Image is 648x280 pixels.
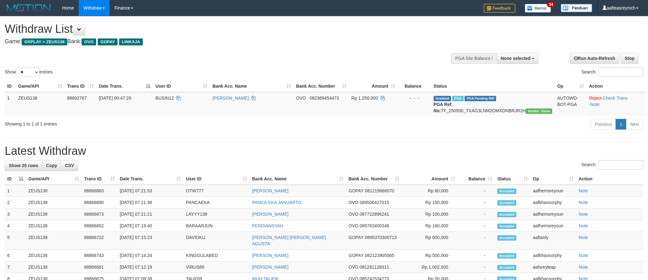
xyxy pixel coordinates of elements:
span: GOPAY [349,188,363,193]
th: Bank Acc. Name: activate to sort column ascending [210,80,293,92]
td: 3 [5,208,26,220]
th: Bank Acc. Name: activate to sort column ascending [250,173,346,185]
th: Amount: activate to sort column ascending [349,80,398,92]
span: Grabbed [434,96,451,101]
span: OVO [349,212,358,217]
span: OVO [349,265,358,270]
a: Note [579,200,588,205]
th: Date Trans.: activate to sort column descending [96,80,153,92]
a: [PERSON_NAME] [PERSON_NAME] AGUSTA [252,235,326,246]
td: [DATE] 07:21:21 [117,208,183,220]
span: Rp 1.250.000 [351,96,378,101]
td: 4 [5,220,26,232]
h1: Latest Withdraw [5,145,643,157]
td: BARAARJUN [183,220,250,232]
td: ZEUS138 [26,185,82,197]
span: OXPLAY > ZEUS138 [22,38,67,45]
td: aafhemsreyoun [530,220,576,232]
td: PANCAEKA [183,197,250,208]
th: Bank Acc. Number: activate to sort column ascending [346,173,402,185]
span: Show 25 rows [9,163,38,168]
span: GOPAY [349,235,363,240]
span: BUSIN12 [155,96,174,101]
th: Balance [398,80,431,92]
span: Copy 089506427015 to clipboard [360,200,389,205]
span: Copy 087722896241 to clipboard [360,212,389,217]
span: Copy 0895370300713 to clipboard [365,235,396,240]
td: Rp 500,000 [402,250,458,261]
td: - [458,250,495,261]
td: [DATE] 07:15:23 [117,232,183,250]
img: panduan.png [561,4,592,12]
select: Showentries [16,67,39,77]
th: ID [5,80,16,92]
td: [DATE] 07:21:38 [117,197,183,208]
td: Rp 60,000 [402,185,458,197]
td: aafhemsreyoun [530,185,576,197]
td: - [458,197,495,208]
td: Rp 150,000 [402,197,458,208]
a: 1 [616,119,626,130]
a: Reject [589,96,602,101]
button: None selected [497,53,539,64]
td: 88866743 [82,250,117,261]
th: Action [576,173,643,185]
span: [DATE] 00:47:29 [99,96,131,101]
td: ZEUS138 [26,261,82,273]
th: Bank Acc. Number: activate to sort column ascending [293,80,349,92]
td: [DATE] 07:12:19 [117,261,183,273]
div: Showing 1 to 1 of 1 entries [5,118,265,127]
a: [PERSON_NAME] [252,253,288,258]
td: - [458,220,495,232]
a: Next [626,119,643,130]
td: aafhemsreyoun [530,208,576,220]
td: ZEUS138 [26,220,82,232]
a: Note [579,212,588,217]
th: Op: activate to sort column ascending [530,173,576,185]
td: - [458,208,495,220]
a: Show 25 rows [5,160,42,171]
a: [PERSON_NAME] [252,212,288,217]
input: Search: [599,160,643,170]
td: · · [587,92,645,116]
span: Accepted [497,212,516,217]
img: Feedback.jpg [484,4,515,13]
th: User ID: activate to sort column ascending [153,80,210,92]
span: Accepted [497,235,516,241]
a: Check Trans [603,96,628,101]
span: OVO [296,96,306,101]
th: Trans ID: activate to sort column ascending [65,80,96,92]
a: Note [579,188,588,193]
img: MOTION_logo.png [5,3,53,13]
td: ZEUS138 [16,92,65,116]
td: [DATE] 07:19:40 [117,220,183,232]
span: OVO [82,38,96,45]
td: aafsreyleap [530,261,576,273]
td: [DATE] 07:21:53 [117,185,183,197]
td: ZEUS138 [26,208,82,220]
a: Stop [621,53,639,64]
span: OVO [349,200,358,205]
td: KINGGULABED [183,250,250,261]
a: Copy [42,160,61,171]
th: Status [431,80,555,92]
label: Search: [581,67,643,77]
td: 88866890 [82,197,117,208]
td: 5 [5,232,26,250]
td: Rp 600,000 [402,232,458,250]
td: DAVIDKU [183,232,250,250]
td: OTW777 [183,185,250,197]
span: Vendor URL: https://trx31.1velocity.biz [526,108,552,114]
td: 88866722 [82,232,117,250]
span: Copy 081215666070 to clipboard [365,188,394,193]
span: Accepted [497,224,516,229]
td: 6 [5,250,26,261]
span: 88802767 [67,96,87,101]
td: Rp 1,002,500 [402,261,458,273]
td: VIRUS66 [183,261,250,273]
th: Action [587,80,645,92]
a: Note [579,265,588,270]
b: PGA Ref. No: [434,102,453,113]
a: [PERSON_NAME] [252,188,288,193]
td: - [458,261,495,273]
